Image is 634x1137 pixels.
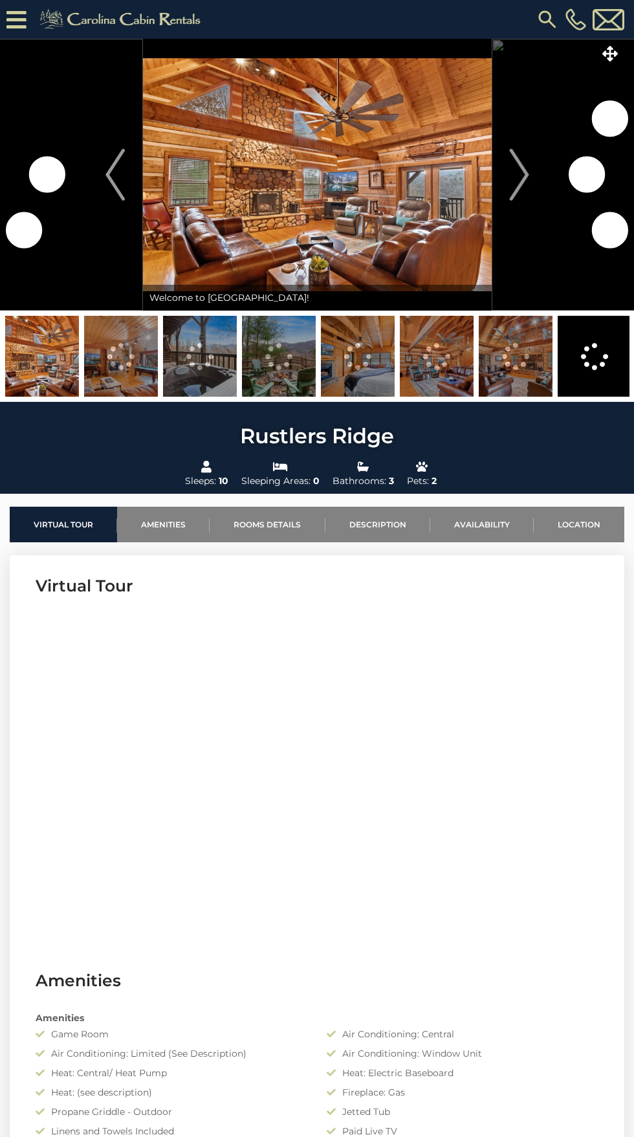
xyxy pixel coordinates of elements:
div: Jetted Tub [317,1105,608,1118]
img: Khaki-logo.png [33,6,212,32]
div: Air Conditioning: Window Unit [317,1047,608,1060]
a: Availability [430,507,534,542]
img: 165438978 [163,316,237,397]
img: arrow [105,149,125,201]
div: Fireplace: Gas [317,1086,608,1099]
div: Propane Griddle - Outdoor [26,1105,317,1118]
img: 165438981 [242,316,316,397]
h3: Virtual Tour [36,575,598,597]
img: arrow [509,149,529,201]
img: search-regular.svg [536,8,559,31]
div: Air Conditioning: Limited (See Description) [26,1047,317,1060]
div: Game Room [26,1028,317,1041]
a: Amenities [117,507,210,542]
button: Previous [88,39,143,311]
img: 165438954 [5,316,79,397]
img: 165438962 [321,316,395,397]
a: Description [325,507,430,542]
img: 165438959 [558,316,631,397]
a: [PHONE_NUMBER] [562,8,589,30]
div: Heat: (see description) [26,1086,317,1099]
img: 165438955 [479,316,552,397]
div: Amenities [26,1011,608,1024]
div: Air Conditioning: Central [317,1028,608,1041]
h3: Amenities [36,969,598,992]
img: 165438970 [84,316,158,397]
div: Welcome to [GEOGRAPHIC_DATA]! [143,285,492,311]
div: Heat: Electric Baseboard [317,1066,608,1079]
a: Rooms Details [210,507,325,542]
a: Virtual Tour [10,507,117,542]
button: Next [492,39,547,311]
img: 165438956 [400,316,474,397]
div: Heat: Central/ Heat Pump [26,1066,317,1079]
a: Location [534,507,624,542]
